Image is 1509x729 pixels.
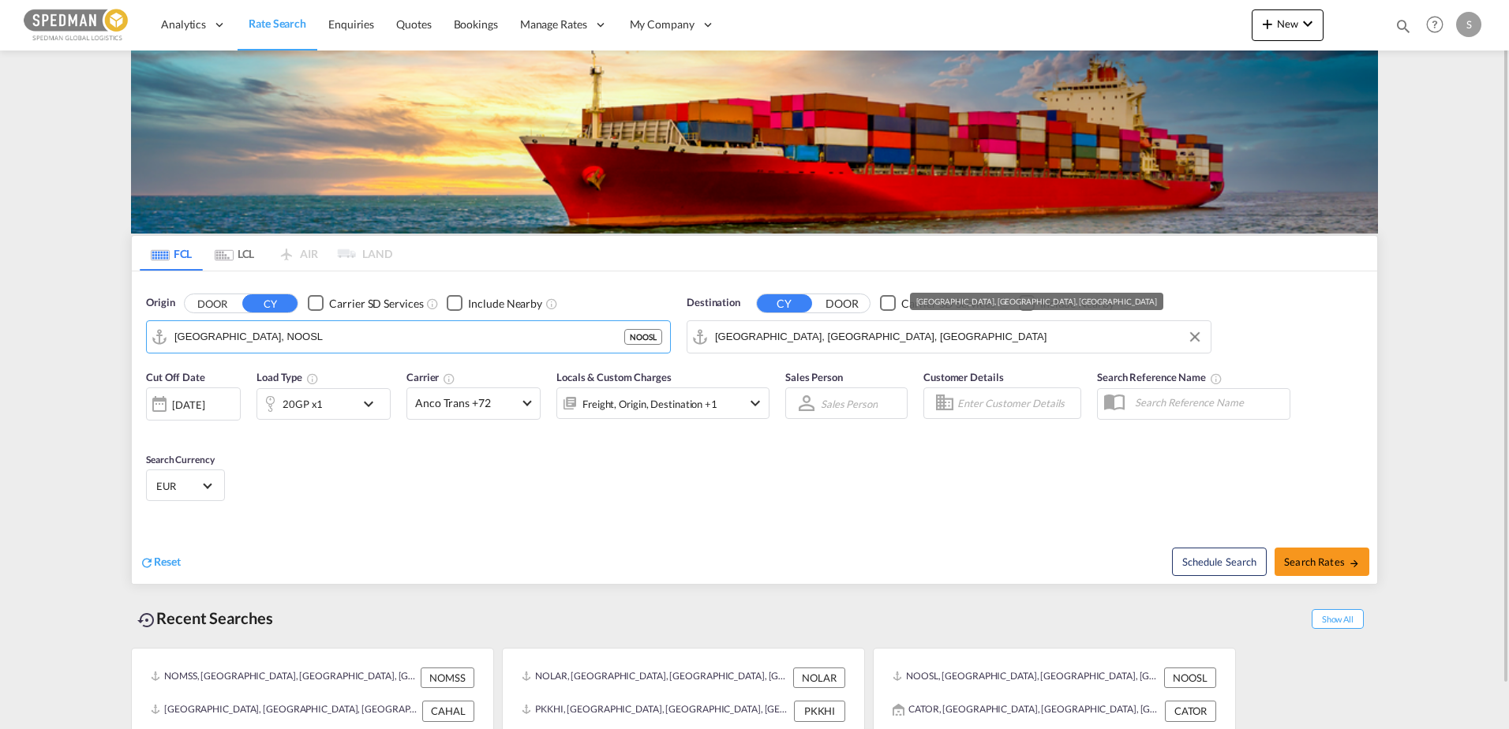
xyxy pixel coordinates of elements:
[140,554,181,571] div: icon-refreshReset
[256,371,319,383] span: Load Type
[146,419,158,440] md-datepicker: Select
[155,474,216,497] md-select: Select Currency: € EUREuro
[1284,555,1360,568] span: Search Rates
[901,296,995,312] div: Carrier SD Services
[746,394,765,413] md-icon: icon-chevron-down
[151,701,418,721] div: CAHAL, Halifax, NS, Canada, North America, Americas
[146,295,174,311] span: Origin
[131,50,1378,234] img: LCL+%26+FCL+BACKGROUND.png
[140,555,154,570] md-icon: icon-refresh
[1258,14,1277,33] md-icon: icon-plus 400-fg
[172,398,204,412] div: [DATE]
[1097,371,1223,383] span: Search Reference Name
[140,236,203,271] md-tab-item: FCL
[156,479,200,493] span: EUR
[154,555,181,568] span: Reset
[406,371,455,383] span: Carrier
[426,297,439,310] md-icon: Unchecked: Search for CY (Container Yard) services for all selected carriers.Checked : Search for...
[161,17,206,32] span: Analytics
[421,667,474,688] div: NOMSS
[147,321,670,353] md-input-container: Oslo, NOOSL
[1312,609,1364,629] span: Show All
[1019,295,1114,312] md-checkbox: Checkbox No Ink
[1172,548,1267,576] button: Note: By default Schedule search will only considerorigin ports, destination ports and cut off da...
[556,387,769,419] div: Freight Origin Destination Factory Stuffingicon-chevron-down
[923,371,1003,383] span: Customer Details
[131,600,279,636] div: Recent Searches
[454,17,498,31] span: Bookings
[522,667,789,688] div: NOLAR, Larvik, Norway, Northern Europe, Europe
[715,325,1203,349] input: Search by Port
[1421,11,1448,38] span: Help
[1456,12,1481,37] div: S
[1164,667,1216,688] div: NOOSL
[916,293,1158,310] div: [GEOGRAPHIC_DATA], [GEOGRAPHIC_DATA], [GEOGRAPHIC_DATA]
[522,701,790,721] div: PKKHI, Karachi, Pakistan, Indian Subcontinent, Asia Pacific
[520,17,587,32] span: Manage Rates
[624,329,662,345] div: NOOSL
[1395,17,1412,35] md-icon: icon-magnify
[893,701,1161,721] div: CATOR, Toronto, ON, Canada, North America, Americas
[137,611,156,630] md-icon: icon-backup-restore
[687,321,1211,353] md-input-container: Halifax, NS, CAHAL
[329,296,423,312] div: Carrier SD Services
[249,17,306,30] span: Rate Search
[687,295,740,311] span: Destination
[308,295,423,312] md-checkbox: Checkbox No Ink
[24,7,130,43] img: c12ca350ff1b11efb6b291369744d907.png
[422,701,474,721] div: CAHAL
[146,387,241,421] div: [DATE]
[545,297,558,310] md-icon: Unchecked: Ignores neighbouring ports when fetching rates.Checked : Includes neighbouring ports w...
[151,667,417,688] div: NOMSS, Moss, Norway, Northern Europe, Europe
[1275,548,1369,576] button: Search Ratesicon-arrow-right
[1127,391,1290,414] input: Search Reference Name
[140,236,392,271] md-pagination-wrapper: Use the left and right arrow keys to navigate between tabs
[415,395,518,411] span: Anco Trans +72
[1183,325,1207,349] button: Clear Input
[174,325,624,349] input: Search by Port
[1395,17,1412,41] div: icon-magnify
[1349,558,1360,569] md-icon: icon-arrow-right
[1258,17,1317,30] span: New
[793,667,845,688] div: NOLAR
[359,394,386,413] md-icon: icon-chevron-down
[814,294,870,312] button: DOOR
[146,371,205,383] span: Cut Off Date
[630,17,695,32] span: My Company
[819,392,879,415] md-select: Sales Person
[1252,9,1324,41] button: icon-plus 400-fgNewicon-chevron-down
[1298,14,1317,33] md-icon: icon-chevron-down
[256,388,391,420] div: 20GP x1icon-chevron-down
[132,271,1377,584] div: Origin DOOR CY Checkbox No InkUnchecked: Search for CY (Container Yard) services for all selected...
[146,454,215,465] span: Search Currency
[893,667,1160,688] div: NOOSL, Oslo, Norway, Northern Europe, Europe
[785,371,843,383] span: Sales Person
[1210,372,1223,385] md-icon: Your search will be saved by the below given name
[283,393,323,415] div: 20GP x1
[957,391,1076,415] input: Enter Customer Details
[447,295,542,312] md-checkbox: Checkbox No Ink
[443,372,455,385] md-icon: The selected Trucker/Carrierwill be displayed in the rate results If the rates are from another f...
[1165,701,1216,721] div: CATOR
[185,294,240,312] button: DOOR
[1421,11,1456,39] div: Help
[396,17,431,31] span: Quotes
[880,295,995,312] md-checkbox: Checkbox No Ink
[468,296,542,312] div: Include Nearby
[203,236,266,271] md-tab-item: LCL
[328,17,374,31] span: Enquiries
[242,294,298,312] button: CY
[556,371,672,383] span: Locals & Custom Charges
[757,294,812,312] button: CY
[582,393,717,415] div: Freight Origin Destination Factory Stuffing
[306,372,319,385] md-icon: icon-information-outline
[794,701,845,721] div: PKKHI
